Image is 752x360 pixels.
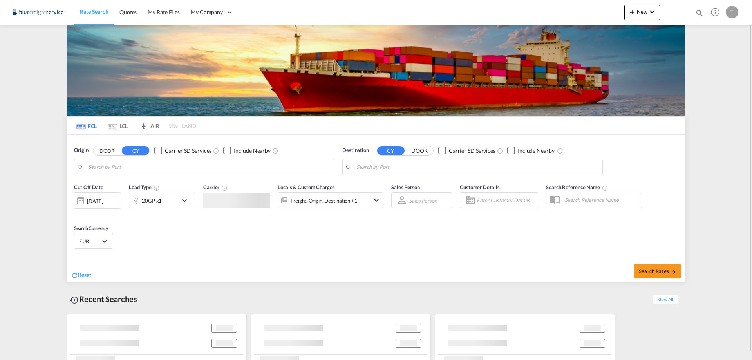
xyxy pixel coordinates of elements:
md-checkbox: Checkbox No Ink [438,147,495,155]
md-datepicker: Select [74,208,80,219]
div: icon-magnify [695,9,704,20]
span: Sales Person [391,184,420,190]
button: icon-plus 400-fgNewicon-chevron-down [624,5,660,20]
div: [DATE] [87,197,103,204]
div: 20GP x1icon-chevron-down [129,193,195,208]
md-checkbox: Checkbox No Ink [507,147,555,155]
div: Freight Origin Destination Factory Stuffing [291,195,358,206]
span: Help [709,5,722,19]
span: Search Reference Name [546,184,608,190]
md-tab-item: AIR [134,117,165,134]
span: Search Rates [639,268,676,274]
span: My Rate Files [148,9,180,15]
md-icon: icon-airplane [139,121,148,127]
span: Load Type [129,184,160,190]
div: Help [709,5,726,20]
span: Show All [653,295,678,304]
span: Reset [78,271,91,278]
md-icon: Your search will be saved by the below given name [602,185,608,191]
div: Origin DOOR CY Checkbox No InkUnchecked: Search for CY (Container Yard) services for all selected... [67,135,685,282]
div: 20GP x1 [142,195,162,206]
span: Cut Off Date [74,184,103,190]
img: 9097ab40c0d911ee81d80fb7ec8da167.JPG [12,4,65,21]
span: Quotes [119,9,137,15]
div: Include Nearby [234,147,271,155]
div: [DATE] [74,192,121,209]
div: T [726,6,738,18]
md-icon: icon-backup-restore [70,295,79,305]
button: DOOR [93,146,121,155]
md-icon: The selected Trucker/Carrierwill be displayed in the rate results If the rates are from another f... [221,185,228,191]
md-icon: icon-refresh [71,272,78,279]
img: LCL+%26+FCL+BACKGROUND.png [67,25,685,116]
md-tab-item: FCL [71,117,102,134]
input: Search by Port [356,161,598,173]
span: Locals & Custom Charges [278,184,335,190]
md-icon: icon-magnify [695,9,704,17]
button: DOOR [406,146,433,155]
md-icon: Unchecked: Ignores neighbouring ports when fetching rates.Checked : Includes neighbouring ports w... [272,148,278,154]
span: Search Currency [74,225,108,231]
md-icon: icon-plus 400-fg [627,7,637,16]
md-icon: icon-chevron-down [372,195,381,205]
div: Include Nearby [518,147,555,155]
span: EUR [79,238,101,245]
md-select: Sales Person [408,195,438,206]
button: CY [377,146,405,155]
input: Search Reference Name [561,194,642,206]
div: Recent Searches [67,290,140,308]
input: Search by Port [88,161,330,173]
md-pagination-wrapper: Use the left and right arrow keys to navigate between tabs [71,117,196,134]
md-tab-item: LCL [102,117,134,134]
span: New [627,9,657,15]
div: Freight Origin Destination Factory Stuffingicon-chevron-down [278,192,383,208]
md-icon: Unchecked: Ignores neighbouring ports when fetching rates.Checked : Includes neighbouring ports w... [557,148,563,154]
md-icon: icon-arrow-right [671,269,676,275]
md-select: Select Currency: € EUREuro [78,235,109,247]
md-icon: icon-information-outline [154,185,160,191]
span: Destination [342,147,369,154]
div: Carrier SD Services [165,147,211,155]
div: icon-refreshReset [71,271,91,280]
span: Origin [74,147,88,154]
span: Carrier [203,184,228,190]
span: Customer Details [460,184,499,190]
md-icon: Unchecked: Search for CY (Container Yard) services for all selected carriers.Checked : Search for... [497,148,503,154]
span: Rate Search [80,8,108,15]
md-icon: Unchecked: Search for CY (Container Yard) services for all selected carriers.Checked : Search for... [213,148,219,154]
md-icon: icon-chevron-down [647,7,657,16]
span: My Company [191,8,223,16]
button: Search Ratesicon-arrow-right [634,264,681,278]
md-checkbox: Checkbox No Ink [223,147,271,155]
md-checkbox: Checkbox No Ink [154,147,211,155]
div: Carrier SD Services [449,147,495,155]
button: CY [122,146,149,155]
md-icon: icon-chevron-down [180,196,193,205]
input: Enter Customer Details [477,194,535,206]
